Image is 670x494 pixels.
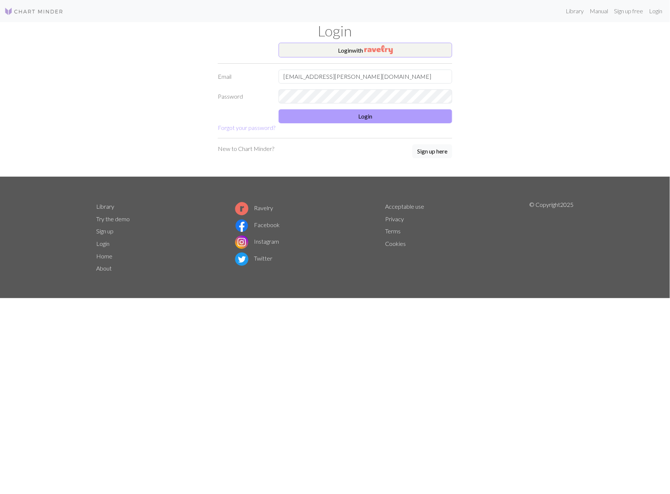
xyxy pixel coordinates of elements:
a: Privacy [385,215,404,222]
img: Instagram logo [235,236,248,249]
a: Library [563,4,587,18]
button: Login [279,109,452,123]
a: Login [96,240,109,247]
label: Email [213,70,274,84]
a: Sign up free [611,4,646,18]
a: Forgot your password? [218,124,275,131]
button: Sign up here [412,144,452,158]
button: Loginwith [279,43,452,57]
a: Sign up here [412,144,452,159]
img: Ravelry logo [235,202,248,215]
img: Ravelry [364,45,393,54]
h1: Login [92,22,578,40]
img: Logo [4,7,63,16]
a: About [96,265,112,272]
a: Twitter [235,255,273,262]
img: Facebook logo [235,219,248,232]
img: Twitter logo [235,253,248,266]
a: Home [96,253,112,260]
a: Terms [385,227,401,234]
a: Manual [587,4,611,18]
a: Try the demo [96,215,130,222]
p: © Copyright 2025 [530,200,574,275]
a: Login [646,4,666,18]
a: Ravelry [235,204,273,211]
a: Instagram [235,238,279,245]
a: Cookies [385,240,406,247]
a: Sign up [96,227,114,234]
p: New to Chart Minder? [218,144,274,153]
a: Acceptable use [385,203,424,210]
label: Password [213,89,274,104]
a: Library [96,203,114,210]
a: Facebook [235,221,280,228]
